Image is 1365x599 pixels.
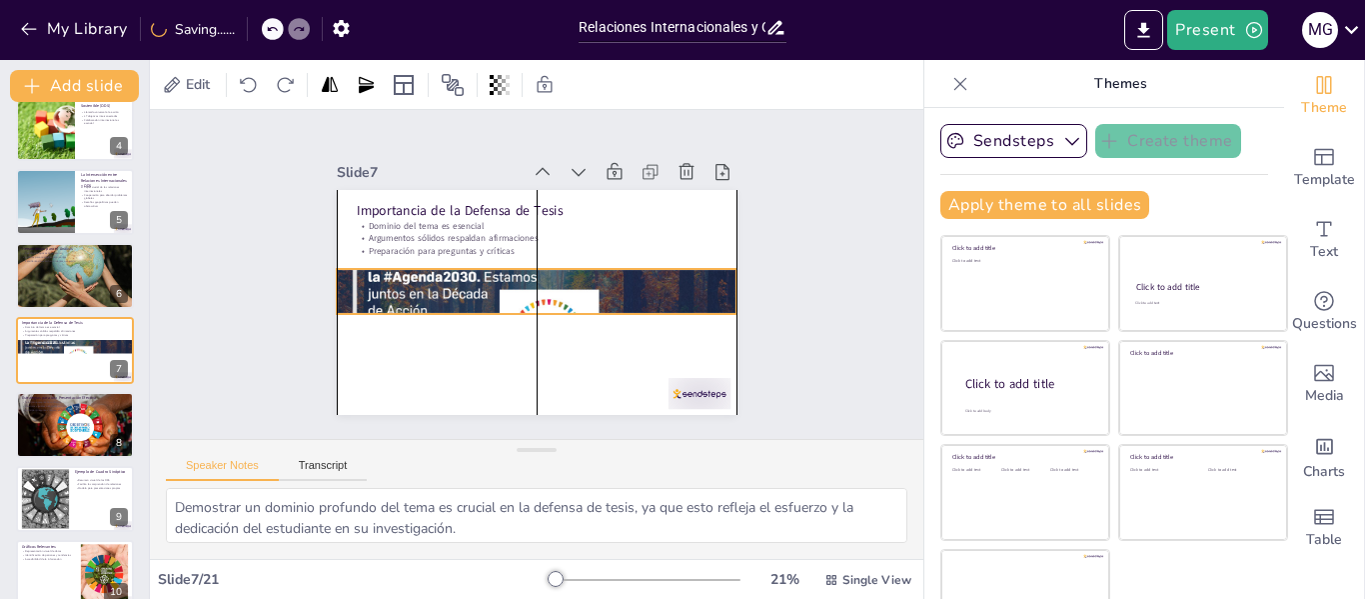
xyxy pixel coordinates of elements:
[1095,124,1241,158] button: Create theme
[952,468,997,473] div: Click to add text
[16,169,134,235] div: 5
[1303,461,1345,483] span: Charts
[81,172,128,189] p: La Intersección entre Relaciones Internacionales y ODS
[151,20,235,39] div: Saving......
[362,201,720,251] p: Dominio del tema es esencial
[940,124,1087,158] button: Sendsteps
[579,13,765,42] input: Insert title
[965,408,1091,413] div: Click to add body
[22,321,128,327] p: Importancia de la Defensa de Tesis
[158,570,549,589] div: Slide 7 / 21
[16,94,134,160] div: 4
[360,226,718,276] p: Preparación para preguntas y críticas
[15,13,136,45] button: My Library
[388,69,420,101] div: Layout
[1284,276,1364,348] div: Get real-time input from your audience
[1305,385,1344,407] span: Media
[22,556,75,560] p: Accesibilidad de la información
[1306,529,1342,551] span: Table
[22,246,128,252] p: Herramientas para el Análisis
[1167,10,1267,50] button: Present
[1050,468,1095,473] div: Click to add text
[22,400,128,404] p: Practicar aumenta la confianza
[361,213,719,263] p: Argumentos sólidos respaldan afirmaciones
[1135,301,1268,306] div: Click to add text
[1208,468,1271,473] div: Click to add text
[952,453,1095,461] div: Click to add title
[22,330,128,334] p: Argumentos sólidos respaldan afirmaciones
[166,488,907,543] textarea: Demostrar un dominio profundo del tema es crucial en la defensa de tesis, ya que esto refleja el ...
[760,570,808,589] div: 21 %
[1124,10,1163,50] button: Export to PowerPoint
[1284,492,1364,564] div: Add a table
[22,549,75,553] p: Representación visual de datos
[1284,204,1364,276] div: Add text boxes
[16,243,134,309] div: 6
[110,360,128,378] div: 7
[1130,468,1193,473] div: Click to add text
[965,375,1093,392] div: Click to add title
[75,486,128,490] p: Modelo para presentaciones propias
[22,553,75,557] p: Identificación de patrones y tendencias
[110,211,128,229] div: 5
[1284,420,1364,492] div: Add charts and graphs
[16,317,134,383] div: 7
[22,408,128,412] p: Anticipar preguntas mejora el diálogo
[364,183,723,239] p: Importancia de la Defensa de Tesis
[75,482,128,486] p: Facilita la comprensión de relaciones
[1301,97,1347,119] span: Theme
[1284,348,1364,420] div: Add images, graphics, shapes or video
[166,459,279,481] button: Speaker Notes
[1136,281,1269,293] div: Click to add title
[22,395,128,401] p: Estrategias para una Presentación Efectiva
[81,200,128,207] p: Desafíos geopolíticos pueden obstaculizar
[1284,132,1364,204] div: Add ready made slides
[1130,453,1273,461] div: Click to add title
[1310,241,1338,263] span: Text
[279,459,368,481] button: Transcript
[22,326,128,330] p: Dominio del tema es esencial
[81,115,128,119] p: 17 objetivos interconectados
[976,60,1264,108] p: Themes
[22,252,128,256] p: Cuadros sinópticos para resumir
[75,469,128,475] p: Ejemplo de Cuadro Sinóptico
[952,244,1095,252] div: Click to add title
[75,479,128,483] p: Resumen visual de los ODS
[22,404,128,408] p: Recursos visuales atractivos son clave
[110,285,128,303] div: 6
[22,544,75,550] p: Gráficos Relevantes
[110,434,128,452] div: 8
[110,508,128,526] div: 9
[10,70,139,102] button: Add slide
[1302,12,1338,48] div: M G
[16,392,134,458] div: 8
[81,111,128,115] p: Llamado universal a la acción
[22,259,128,263] p: Familiarización con herramientas necesaria
[1284,60,1364,132] div: Change the overall theme
[1001,468,1046,473] div: Click to add text
[110,137,128,155] div: 4
[1294,169,1355,191] span: Template
[842,572,911,588] span: Single View
[1292,313,1357,335] span: Questions
[81,118,128,125] p: Colaboración internacional es esencial
[182,75,214,94] span: Edit
[22,255,128,259] p: Gráficos para respaldar argumentos
[1130,349,1273,357] div: Click to add title
[940,191,1149,219] button: Apply theme to all slides
[81,193,128,200] p: Cooperación para abordar problemas globales
[16,466,134,532] div: 9
[81,97,128,108] p: Objetivos de Desarrollo Sostenible (ODS)
[22,333,128,337] p: Preparación para preguntas y críticas
[81,185,128,192] p: Papel crucial de las relaciones internacionales
[348,142,533,180] div: Slide 7
[1302,10,1338,50] button: M G
[952,259,1095,264] div: Click to add text
[441,73,465,97] span: Position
